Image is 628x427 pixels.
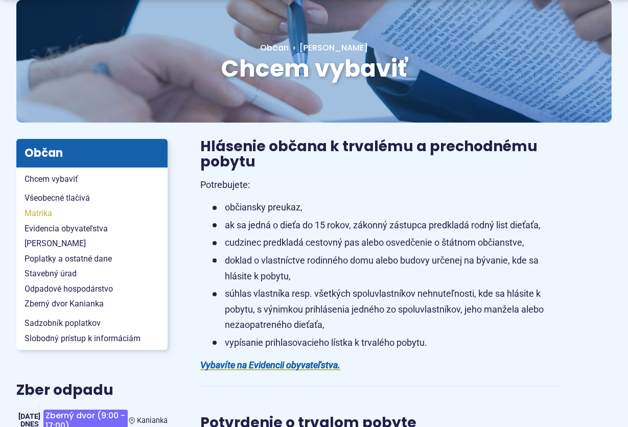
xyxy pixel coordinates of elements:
[25,296,159,312] span: Zberný dvor Kanianka
[16,281,168,297] a: Odpadové hospodárstvo
[260,42,289,54] a: Občan
[299,42,368,54] span: [PERSON_NAME]
[25,316,159,331] span: Sadzobník poplatkov
[213,218,563,233] li: ak sa jedná o dieťa do 15 rokov, zákonný zástupca predkladá rodný list dieťaťa,
[25,281,159,297] span: Odpadové hospodárstvo
[289,42,368,54] a: [PERSON_NAME]
[18,412,40,421] span: [DATE]
[25,251,159,267] span: Poplatky a ostatné dane
[25,206,159,221] span: Matrika
[213,200,563,216] li: občiansky preukaz,
[16,316,168,331] a: Sadzobník poplatkov
[25,221,159,236] span: Evidencia obyvateľstva
[213,286,563,333] li: súhlas vlastníka resp. všetkých spoluvlastníkov nehnuteľnosti, kde sa hlásite k pobytu, s výnimko...
[16,266,168,281] a: Stavebný úrad
[16,221,168,236] a: Evidencia obyvateľstva
[221,52,407,85] span: Chcem vybaviť
[16,296,168,312] a: Zberný dvor Kanianka
[16,139,168,168] h3: Občan
[200,360,340,370] a: Vybavíte na Evidencii obyvateľstva.
[200,136,538,172] span: Hlásenie občana k trvalému a prechodnému pobytu
[213,253,563,284] li: doklad o vlastníctve rodinného domu alebo budovy určenej na bývanie, kde sa hlásite k pobytu,
[25,266,159,281] span: Stavebný úrad
[16,383,168,398] h3: Zber odpadu
[200,177,563,193] p: Potrebujete:
[25,331,159,346] span: Slobodný prístup k informáciám
[16,251,168,267] a: Poplatky a ostatné dane
[16,172,168,187] a: Chcem vybaviť
[213,235,563,251] li: cudzinec predkladá cestovný pas alebo osvedčenie o štátnom občianstve,
[16,206,168,221] a: Matrika
[25,172,159,187] span: Chcem vybaviť
[137,416,168,425] span: Kanianka
[16,236,168,251] a: [PERSON_NAME]
[16,331,168,346] a: Slobodný prístup k informáciám
[16,191,168,206] a: Všeobecné tlačivá
[25,191,159,206] span: Všeobecné tlačivá
[213,335,563,351] li: vypísanie prihlasovacieho lístka k trvalého pobytu.
[25,236,159,251] span: [PERSON_NAME]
